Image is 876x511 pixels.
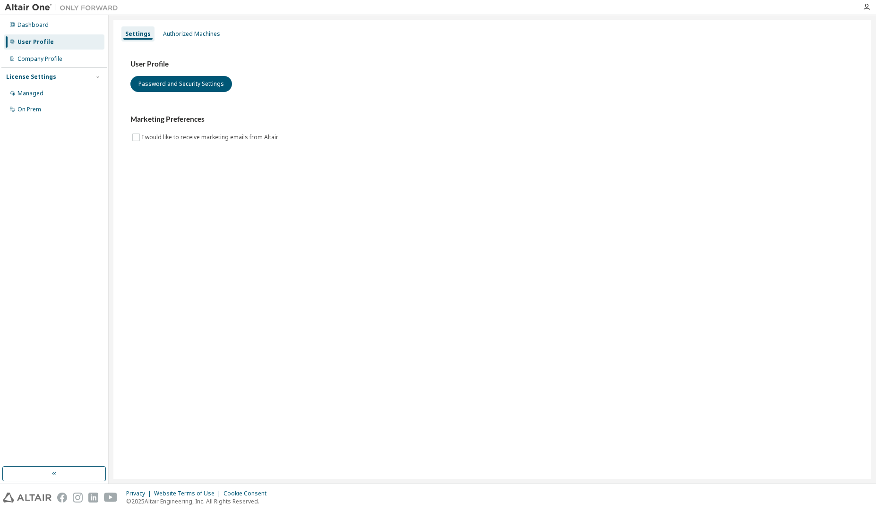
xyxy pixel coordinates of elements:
label: I would like to receive marketing emails from Altair [142,132,280,143]
div: User Profile [17,38,54,46]
div: Company Profile [17,55,62,63]
div: Managed [17,90,43,97]
img: instagram.svg [73,493,83,503]
img: Altair One [5,3,123,12]
img: youtube.svg [104,493,118,503]
img: facebook.svg [57,493,67,503]
div: License Settings [6,73,56,81]
img: altair_logo.svg [3,493,52,503]
h3: User Profile [130,59,854,69]
button: Password and Security Settings [130,76,232,92]
img: linkedin.svg [88,493,98,503]
div: Dashboard [17,21,49,29]
div: Website Terms of Use [154,490,223,497]
div: Authorized Machines [163,30,220,38]
div: Cookie Consent [223,490,272,497]
p: © 2025 Altair Engineering, Inc. All Rights Reserved. [126,497,272,505]
div: On Prem [17,106,41,113]
div: Settings [125,30,151,38]
h3: Marketing Preferences [130,115,854,124]
div: Privacy [126,490,154,497]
